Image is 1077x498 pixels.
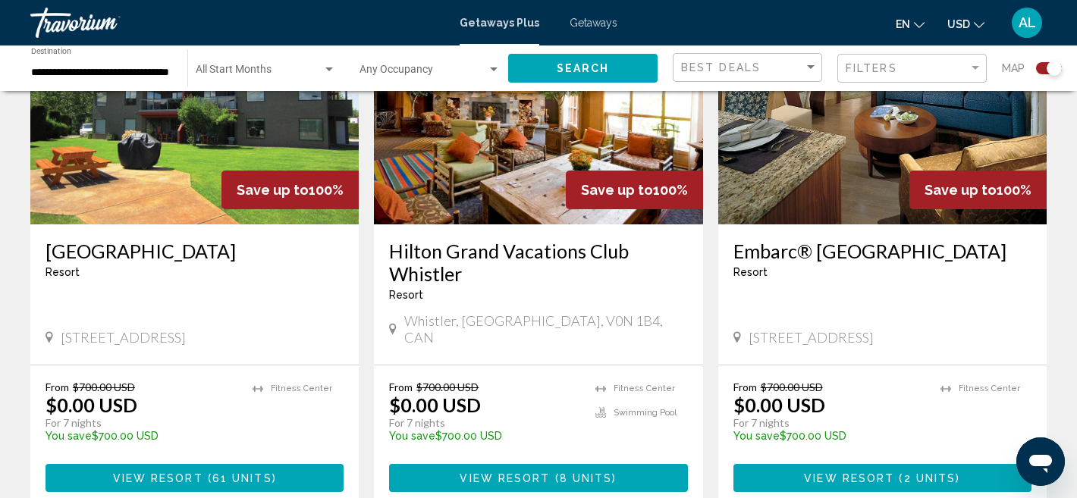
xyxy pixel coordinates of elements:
p: For 7 nights [389,416,579,430]
button: View Resort(61 units) [46,464,344,492]
span: USD [947,18,970,30]
span: $700.00 USD [73,381,135,393]
div: 100% [221,171,359,209]
iframe: Button to launch messaging window [1016,437,1065,486]
button: Search [508,54,658,82]
p: $0.00 USD [733,393,825,416]
span: From [46,381,69,393]
span: 2 units [904,472,956,484]
span: [STREET_ADDRESS] [749,329,874,346]
span: ( ) [203,472,277,484]
span: Save up to [581,182,653,198]
span: View Resort [113,472,203,484]
button: User Menu [1007,7,1047,39]
p: For 7 nights [46,416,237,430]
span: Save up to [925,182,997,198]
span: You save [46,430,92,442]
span: Best Deals [681,61,761,74]
span: Search [557,63,610,75]
a: Hilton Grand Vacations Club Whistler [389,240,687,285]
span: ( ) [894,472,960,484]
span: $700.00 USD [761,381,823,393]
span: AL [1019,15,1036,30]
span: 61 units [212,472,272,484]
button: Filter [837,53,987,84]
span: ( ) [551,472,617,484]
button: View Resort(2 units) [733,464,1031,492]
span: $700.00 USD [416,381,479,393]
a: Getaways Plus [460,17,539,29]
p: $0.00 USD [46,393,137,416]
span: en [896,18,910,30]
p: $700.00 USD [46,430,237,442]
span: 8 units [560,472,613,484]
span: Save up to [237,182,309,198]
span: Map [1002,58,1025,79]
span: From [389,381,413,393]
span: View Resort [460,472,550,484]
span: View Resort [804,472,894,484]
span: Swimming Pool [614,408,677,418]
span: You save [389,430,435,442]
span: From [733,381,757,393]
span: Fitness Center [614,384,675,393]
p: $700.00 USD [389,430,579,442]
span: Fitness Center [271,384,332,393]
span: Fitness Center [959,384,1020,393]
a: [GEOGRAPHIC_DATA] [46,240,344,262]
p: $0.00 USD [389,393,481,416]
button: View Resort(8 units) [389,464,687,492]
button: Change language [896,13,925,35]
a: Travorium [30,8,444,38]
span: Resort [389,289,423,301]
a: Getaways [570,17,617,29]
button: Change currency [947,13,984,35]
div: 100% [909,171,1047,209]
span: [STREET_ADDRESS] [61,329,186,346]
p: $700.00 USD [733,430,925,442]
span: Filters [846,62,897,74]
mat-select: Sort by [681,61,818,74]
span: Resort [46,266,80,278]
p: For 7 nights [733,416,925,430]
span: You save [733,430,780,442]
span: Resort [733,266,768,278]
a: Embarc® [GEOGRAPHIC_DATA] [733,240,1031,262]
span: Whistler, [GEOGRAPHIC_DATA], V0N 1B4, CAN [404,312,688,346]
div: 100% [566,171,703,209]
